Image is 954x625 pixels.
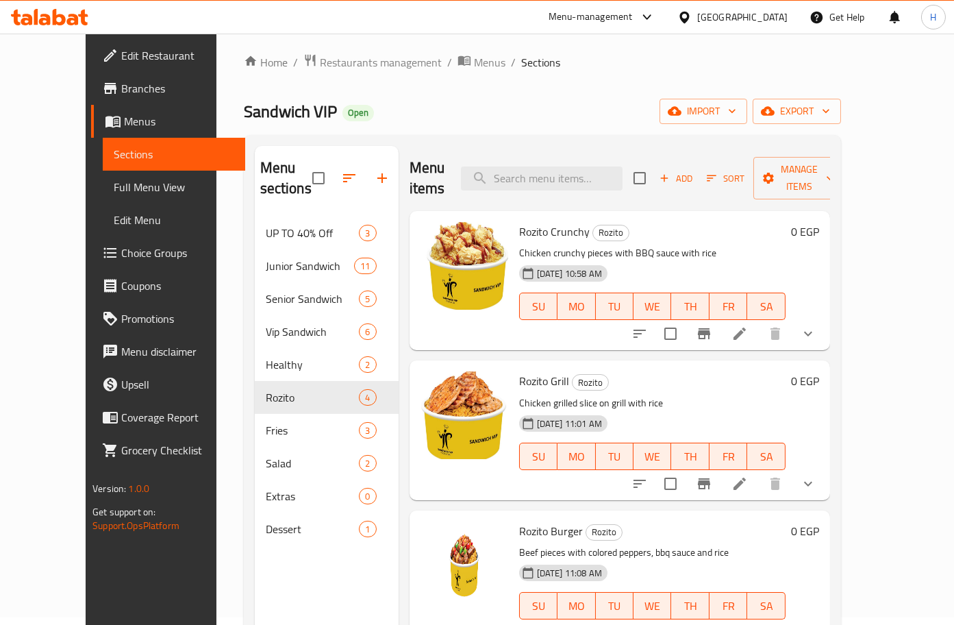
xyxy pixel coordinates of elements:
[791,222,819,241] h6: 0 EGP
[660,99,747,124] button: import
[710,443,747,470] button: FR
[525,596,552,616] span: SU
[121,245,234,261] span: Choice Groups
[792,467,825,500] button: show more
[596,293,633,320] button: TU
[633,293,671,320] button: WE
[586,524,623,541] div: Rozito
[266,323,360,340] span: Vip Sandwich
[121,409,234,426] span: Coverage Report
[360,326,375,339] span: 6
[639,596,666,616] span: WE
[255,381,399,414] div: Rozito4
[710,293,747,320] button: FR
[92,480,126,498] span: Version:
[342,107,374,119] span: Open
[519,592,557,620] button: SU
[114,212,234,228] span: Edit Menu
[360,523,375,536] span: 1
[359,225,376,241] div: items
[596,592,633,620] button: TU
[710,592,747,620] button: FR
[759,467,792,500] button: delete
[601,596,628,616] span: TU
[342,105,374,121] div: Open
[563,447,590,467] span: MO
[359,323,376,340] div: items
[688,317,720,350] button: Branch-specific-item
[92,517,179,535] a: Support.OpsPlatform
[255,282,399,315] div: Senior Sandwich5
[355,260,375,273] span: 11
[320,54,442,71] span: Restaurants management
[753,596,779,616] span: SA
[592,225,629,241] div: Rozito
[244,96,337,127] span: Sandwich VIP
[654,168,698,189] button: Add
[474,54,505,71] span: Menus
[677,447,703,467] span: TH
[759,317,792,350] button: delete
[103,204,245,236] a: Edit Menu
[715,447,742,467] span: FR
[360,227,375,240] span: 3
[525,297,552,317] span: SU
[753,157,845,199] button: Manage items
[557,592,595,620] button: MO
[461,167,623,191] input: search
[91,335,245,368] a: Menu disclaimer
[707,171,744,186] span: Sort
[91,236,245,269] a: Choice Groups
[753,447,779,467] span: SA
[360,490,375,503] span: 0
[121,80,234,97] span: Branches
[91,302,245,335] a: Promotions
[360,293,375,306] span: 5
[121,376,234,393] span: Upsell
[549,9,633,25] div: Menu-management
[266,389,360,406] span: Rozito
[656,319,685,348] span: Select to update
[519,371,569,391] span: Rozito Grill
[266,455,360,471] span: Salad
[623,467,656,500] button: sort-choices
[715,596,742,616] span: FR
[747,293,785,320] button: SA
[519,221,590,242] span: Rozito Crunchy
[557,443,595,470] button: MO
[519,293,557,320] button: SU
[255,211,399,551] nav: Menu sections
[121,47,234,64] span: Edit Restaurant
[457,53,505,71] a: Menus
[791,522,819,541] h6: 0 EGP
[677,297,703,317] span: TH
[657,171,694,186] span: Add
[800,476,816,492] svg: Show Choices
[715,297,742,317] span: FR
[114,179,234,195] span: Full Menu View
[601,297,628,317] span: TU
[360,358,375,371] span: 2
[266,356,360,373] span: Healthy
[92,503,155,521] span: Get support on:
[671,293,709,320] button: TH
[359,291,376,307] div: items
[521,54,560,71] span: Sections
[671,443,709,470] button: TH
[703,168,748,189] button: Sort
[671,592,709,620] button: TH
[688,467,720,500] button: Branch-specific-item
[633,592,671,620] button: WE
[633,443,671,470] button: WE
[255,217,399,249] div: UP TO 40% Off3
[420,371,508,459] img: Rozito Grill
[360,457,375,470] span: 2
[420,222,508,310] img: Rozito Crunchy
[359,488,376,504] div: items
[531,567,607,580] span: [DATE] 11:08 AM
[670,103,736,120] span: import
[791,371,819,391] h6: 0 EGP
[572,374,609,391] div: Rozito
[531,417,607,430] span: [DATE] 11:01 AM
